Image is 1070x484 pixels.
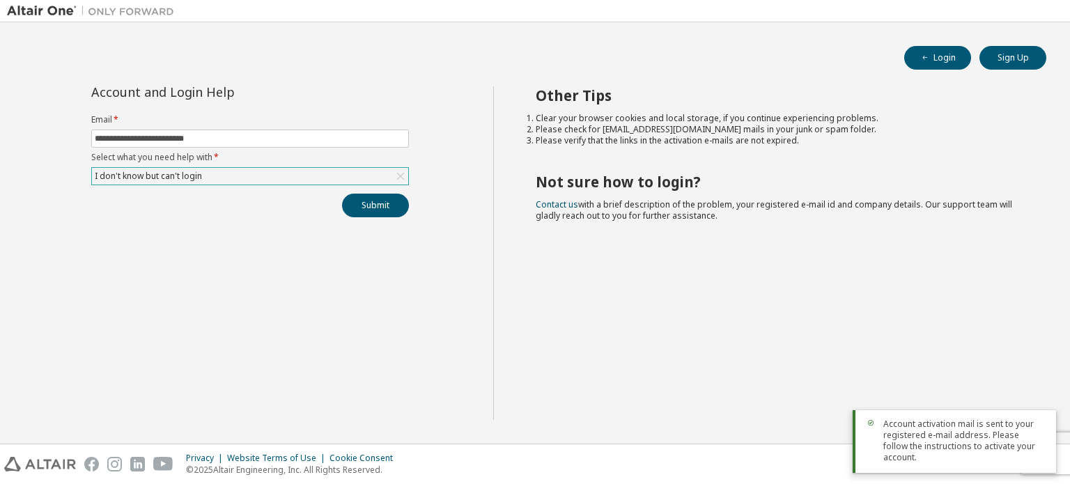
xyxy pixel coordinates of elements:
span: with a brief description of the problem, your registered e-mail id and company details. Our suppo... [536,198,1012,221]
h2: Not sure how to login? [536,173,1022,191]
div: I don't know but can't login [92,168,408,185]
img: facebook.svg [84,457,99,471]
img: linkedin.svg [130,457,145,471]
button: Submit [342,194,409,217]
img: youtube.svg [153,457,173,471]
div: Account and Login Help [91,86,346,97]
li: Clear your browser cookies and local storage, if you continue experiencing problems. [536,113,1022,124]
p: © 2025 Altair Engineering, Inc. All Rights Reserved. [186,464,401,476]
li: Please check for [EMAIL_ADDRESS][DOMAIN_NAME] mails in your junk or spam folder. [536,124,1022,135]
h2: Other Tips [536,86,1022,104]
a: Contact us [536,198,578,210]
img: instagram.svg [107,457,122,471]
label: Email [91,114,409,125]
span: Account activation mail is sent to your registered e-mail address. Please follow the instructions... [883,419,1045,463]
div: Privacy [186,453,227,464]
label: Select what you need help with [91,152,409,163]
div: I don't know but can't login [93,169,204,184]
div: Cookie Consent [329,453,401,464]
button: Login [904,46,971,70]
button: Sign Up [979,46,1046,70]
div: Website Terms of Use [227,453,329,464]
img: altair_logo.svg [4,457,76,471]
img: Altair One [7,4,181,18]
li: Please verify that the links in the activation e-mails are not expired. [536,135,1022,146]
